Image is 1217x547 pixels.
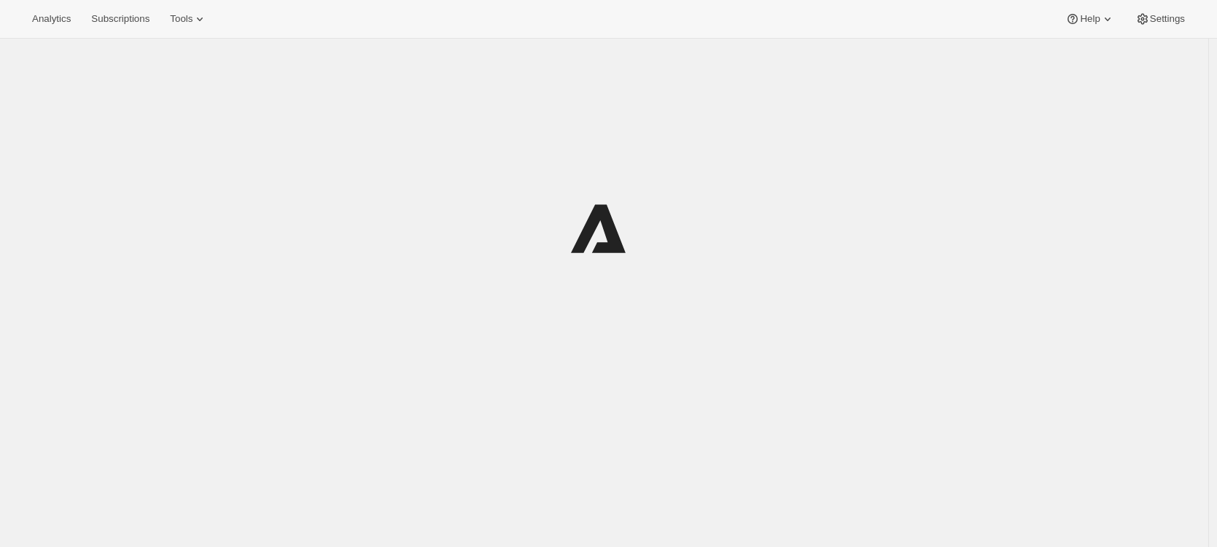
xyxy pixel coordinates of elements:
[1127,9,1194,29] button: Settings
[91,13,149,25] span: Subscriptions
[170,13,193,25] span: Tools
[1057,9,1123,29] button: Help
[1080,13,1100,25] span: Help
[161,9,216,29] button: Tools
[82,9,158,29] button: Subscriptions
[23,9,79,29] button: Analytics
[32,13,71,25] span: Analytics
[1150,13,1185,25] span: Settings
